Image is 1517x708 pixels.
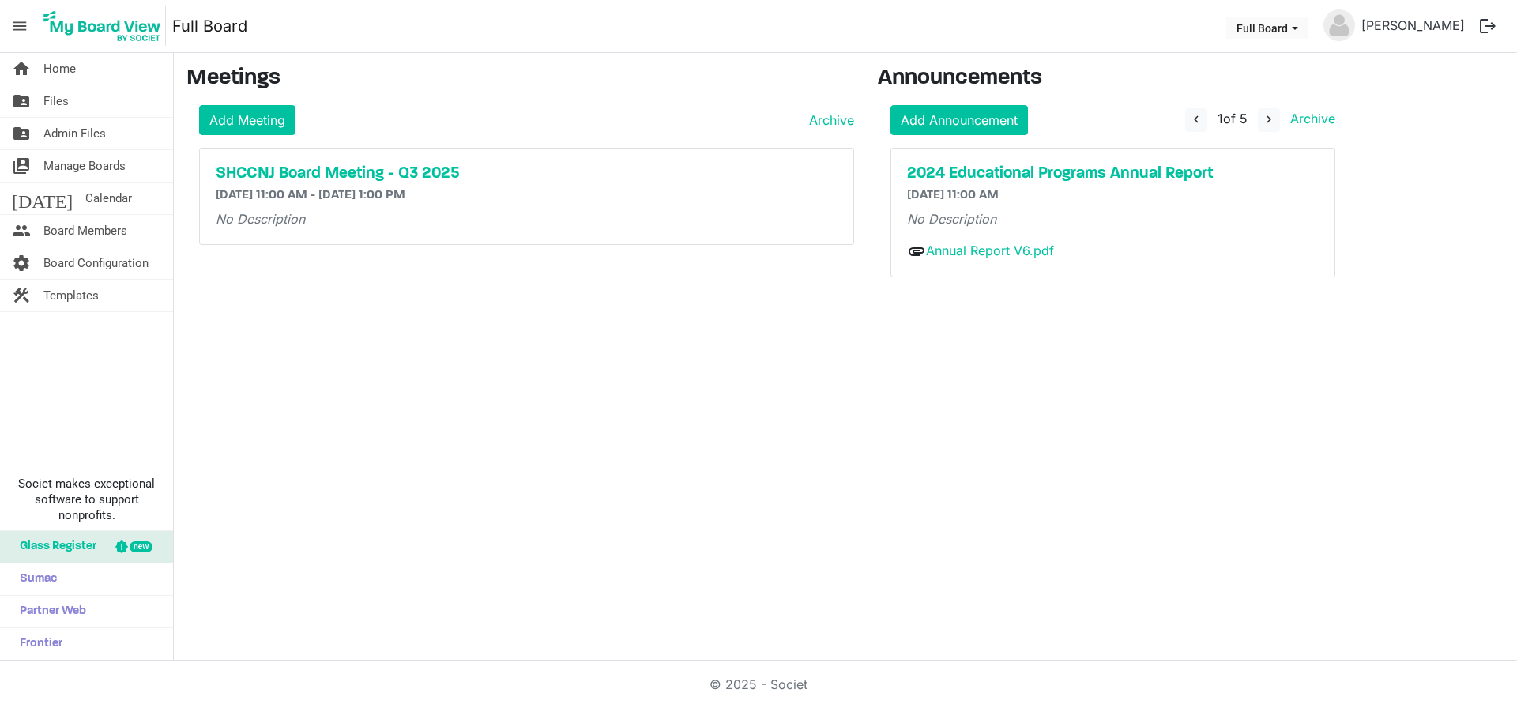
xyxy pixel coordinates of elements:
p: No Description [216,209,838,228]
a: [PERSON_NAME] [1355,9,1471,41]
span: Frontier [12,628,62,660]
span: Glass Register [12,531,96,563]
span: navigate_next [1262,112,1276,126]
a: Full Board [172,10,247,42]
h6: [DATE] 11:00 AM - [DATE] 1:00 PM [216,188,838,203]
a: Archive [1284,111,1335,126]
button: navigate_next [1258,108,1280,132]
span: folder_shared [12,85,31,117]
span: switch_account [12,150,31,182]
span: attachment [907,242,926,261]
span: menu [5,11,35,41]
a: Annual Report V6.pdf [926,243,1054,258]
h3: Meetings [186,66,854,92]
button: Full Board dropdownbutton [1226,17,1308,39]
button: logout [1471,9,1504,43]
span: [DATE] 11:00 AM [907,189,999,201]
span: Templates [43,280,99,311]
a: 2024 Educational Programs Annual Report [907,164,1319,183]
img: My Board View Logo [39,6,166,46]
span: Board Members [43,215,127,247]
img: no-profile-picture.svg [1323,9,1355,41]
span: Manage Boards [43,150,126,182]
span: navigate_before [1189,112,1203,126]
span: Home [43,53,76,85]
span: Sumac [12,563,57,595]
a: Add Meeting [199,105,295,135]
span: Partner Web [12,596,86,627]
span: people [12,215,31,247]
a: Add Announcement [890,105,1028,135]
span: settings [12,247,31,279]
span: of 5 [1218,111,1248,126]
a: My Board View Logo [39,6,172,46]
a: Archive [803,111,854,130]
h3: Announcements [878,66,1348,92]
div: new [130,541,152,552]
span: Board Configuration [43,247,149,279]
span: 1 [1218,111,1223,126]
button: navigate_before [1185,108,1207,132]
span: folder_shared [12,118,31,149]
span: construction [12,280,31,311]
span: Files [43,85,69,117]
p: No Description [907,209,1319,228]
span: Societ makes exceptional software to support nonprofits. [7,476,166,523]
a: SHCCNJ Board Meeting - Q3 2025 [216,164,838,183]
span: [DATE] [12,183,73,214]
span: home [12,53,31,85]
span: Calendar [85,183,132,214]
span: Admin Files [43,118,106,149]
a: © 2025 - Societ [710,676,807,692]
